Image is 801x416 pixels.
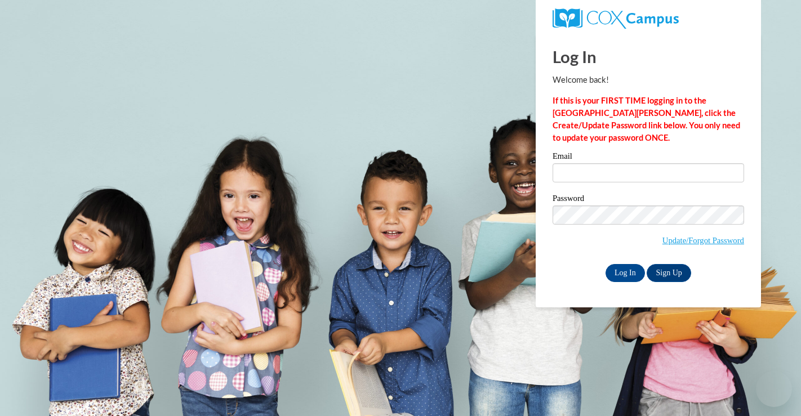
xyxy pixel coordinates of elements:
img: COX Campus [553,8,679,29]
a: Update/Forgot Password [662,236,744,245]
iframe: Button to launch messaging window [756,371,792,407]
p: Welcome back! [553,74,744,86]
input: Log In [606,264,645,282]
h1: Log In [553,45,744,68]
a: COX Campus [553,8,744,29]
label: Email [553,152,744,163]
strong: If this is your FIRST TIME logging in to the [GEOGRAPHIC_DATA][PERSON_NAME], click the Create/Upd... [553,96,740,142]
label: Password [553,194,744,205]
a: Sign Up [647,264,691,282]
